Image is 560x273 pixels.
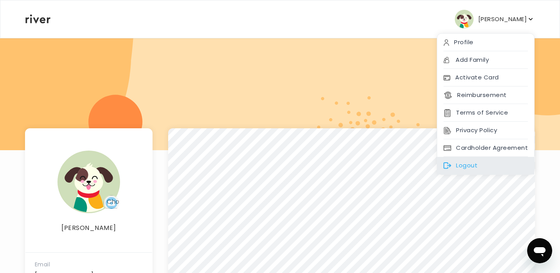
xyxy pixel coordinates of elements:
img: user avatar [57,151,120,213]
p: [PERSON_NAME] [25,223,152,233]
button: Reimbursement [443,90,506,101]
button: user avatar[PERSON_NAME] [455,10,535,29]
div: Add Family [437,51,534,69]
div: Activate Card [437,69,534,86]
div: Logout [437,157,534,174]
span: Email [35,260,50,268]
div: Terms of Service [437,104,534,122]
div: Privacy Policy [437,122,534,139]
div: Cardholder Agreement [437,139,534,157]
img: user avatar [455,10,474,29]
div: Profile [437,34,534,51]
iframe: Button to launch messaging window [527,238,552,263]
p: [PERSON_NAME] [478,14,527,25]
